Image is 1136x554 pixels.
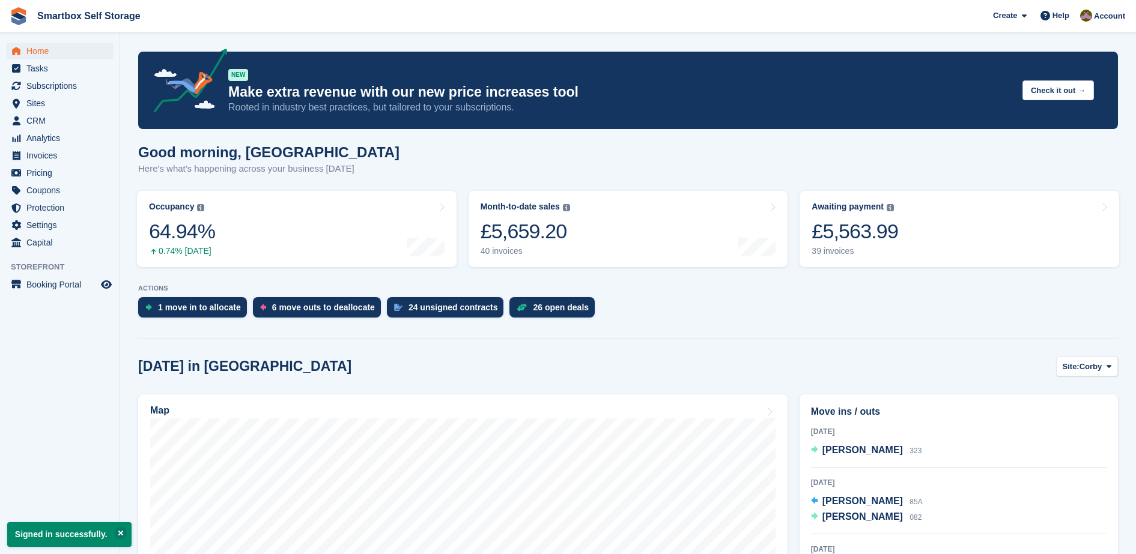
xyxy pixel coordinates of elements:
[26,234,99,251] span: Capital
[26,43,99,59] span: Home
[481,219,570,244] div: £5,659.20
[1052,10,1069,22] span: Help
[481,202,560,212] div: Month-to-date sales
[800,191,1119,267] a: Awaiting payment £5,563.99 39 invoices
[138,162,399,176] p: Here's what's happening across your business [DATE]
[811,477,1107,488] div: [DATE]
[26,112,99,129] span: CRM
[6,147,114,164] a: menu
[6,276,114,293] a: menu
[26,95,99,112] span: Sites
[509,297,601,324] a: 26 open deals
[144,49,228,117] img: price-adjustments-announcement-icon-8257ccfd72463d97f412b2fc003d46551f7dbcb40ab6d574587a9cd5c0d94...
[409,303,498,312] div: 24 unsigned contracts
[812,246,898,256] div: 39 invoices
[26,147,99,164] span: Invoices
[11,261,120,273] span: Storefront
[7,522,132,547] p: Signed in successfully.
[228,69,248,81] div: NEW
[822,511,903,522] span: [PERSON_NAME]
[387,297,510,324] a: 24 unsigned contracts
[145,304,152,311] img: move_ins_to_allocate_icon-fdf77a2bb77ea45bf5b3d319d69a93e2d87916cf1d5bf7949dd705db3b84f3ca.svg
[10,7,28,25] img: stora-icon-8386f47178a22dfd0bd8f6a31ec36ba5ce8667c1dd55bd0f319d3a0aa187defe.svg
[149,219,215,244] div: 64.94%
[6,164,114,181] a: menu
[887,204,894,211] img: icon-info-grey-7440780725fd019a000dd9b08b2336e03edf1995a4989e88bcd33f0948082b44.svg
[149,202,194,212] div: Occupancy
[1094,10,1125,22] span: Account
[811,405,1107,419] h2: Move ins / outs
[910,513,922,522] span: 082
[26,217,99,233] span: Settings
[26,199,99,216] span: Protection
[138,285,1118,292] p: ACTIONS
[138,297,253,324] a: 1 move in to allocate
[228,83,1013,101] p: Make extra revenue with our new price increases tool
[812,202,884,212] div: Awaiting payment
[6,182,114,199] a: menu
[1080,361,1102,373] span: Corby
[99,277,114,292] a: Preview store
[138,358,351,375] h2: [DATE] in [GEOGRAPHIC_DATA]
[811,443,922,459] a: [PERSON_NAME] 323
[533,303,589,312] div: 26 open deals
[1022,80,1094,100] button: Check it out →
[26,182,99,199] span: Coupons
[1063,361,1080,373] span: Site:
[993,10,1017,22] span: Create
[811,510,922,525] a: [PERSON_NAME] 082
[26,77,99,94] span: Subscriptions
[228,101,1013,114] p: Rooted in industry best practices, but tailored to your subscriptions.
[26,276,99,293] span: Booking Portal
[812,219,898,244] div: £5,563.99
[469,191,788,267] a: Month-to-date sales £5,659.20 40 invoices
[910,447,922,455] span: 323
[6,95,114,112] a: menu
[150,405,169,416] h2: Map
[260,304,266,311] img: move_outs_to_deallocate_icon-f764333ba52eb49d3ac5e1228854f67142a1ed5810a6f6cc68b1a99e826820c5.svg
[394,304,402,311] img: contract_signature_icon-13c848040528278c33f63329250d36e43548de30e8caae1d1a13099fd9432cc5.svg
[6,77,114,94] a: menu
[563,204,570,211] img: icon-info-grey-7440780725fd019a000dd9b08b2336e03edf1995a4989e88bcd33f0948082b44.svg
[6,112,114,129] a: menu
[6,43,114,59] a: menu
[272,303,375,312] div: 6 move outs to deallocate
[26,60,99,77] span: Tasks
[26,164,99,181] span: Pricing
[32,6,145,26] a: Smartbox Self Storage
[910,498,922,506] span: 85A
[6,234,114,251] a: menu
[811,494,923,510] a: [PERSON_NAME] 85A
[253,297,387,324] a: 6 move outs to deallocate
[197,204,204,211] img: icon-info-grey-7440780725fd019a000dd9b08b2336e03edf1995a4989e88bcd33f0948082b44.svg
[811,426,1107,437] div: [DATE]
[1056,357,1118,376] button: Site: Corby
[1080,10,1092,22] img: Kayleigh Devlin
[6,130,114,146] a: menu
[822,445,903,455] span: [PERSON_NAME]
[517,303,527,312] img: deal-1b604bf984904fb50ccaf53a9ad4b4a5d6e5aea283cecdc64d6e3604feb123c2.svg
[137,191,457,267] a: Occupancy 64.94% 0.74% [DATE]
[822,496,903,506] span: [PERSON_NAME]
[481,246,570,256] div: 40 invoices
[6,217,114,233] a: menu
[149,246,215,256] div: 0.74% [DATE]
[6,199,114,216] a: menu
[158,303,241,312] div: 1 move in to allocate
[26,130,99,146] span: Analytics
[138,144,399,160] h1: Good morning, [GEOGRAPHIC_DATA]
[6,60,114,77] a: menu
